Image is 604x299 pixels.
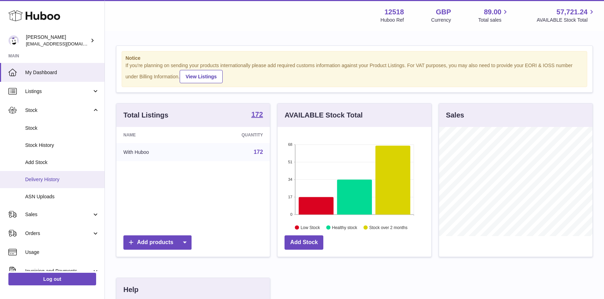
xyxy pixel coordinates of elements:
div: Huboo Ref [381,17,404,23]
text: 68 [288,142,293,147]
span: My Dashboard [25,69,99,76]
strong: Notice [125,55,583,62]
span: ASN Uploads [25,193,99,200]
text: Stock over 2 months [369,225,408,230]
span: Stock [25,125,99,131]
span: Add Stock [25,159,99,166]
strong: GBP [436,7,451,17]
a: 172 [254,149,263,155]
span: Sales [25,211,92,218]
th: Quantity [197,127,270,143]
span: 57,721.24 [556,7,588,17]
div: Currency [431,17,451,23]
text: Low Stock [301,225,320,230]
div: [PERSON_NAME] [26,34,89,47]
text: 34 [288,177,293,181]
a: Add products [123,235,192,250]
a: 89.00 Total sales [478,7,509,23]
strong: 12518 [384,7,404,17]
span: Orders [25,230,92,237]
a: 57,721.24 AVAILABLE Stock Total [537,7,596,23]
h3: Total Listings [123,111,168,120]
text: 17 [288,195,293,199]
td: With Huboo [116,143,197,161]
a: View Listings [180,70,223,83]
h3: Sales [446,111,464,120]
span: Total sales [478,17,509,23]
text: 0 [290,212,293,216]
span: Stock [25,107,92,114]
a: Add Stock [285,235,323,250]
span: Invoicing and Payments [25,268,92,275]
text: 51 [288,160,293,164]
th: Name [116,127,197,143]
text: Healthy stock [332,225,358,230]
span: Usage [25,249,99,256]
strong: 172 [251,111,263,118]
span: Listings [25,88,92,95]
span: [EMAIL_ADDRESS][DOMAIN_NAME] [26,41,103,47]
span: Delivery History [25,176,99,183]
a: 172 [251,111,263,119]
span: AVAILABLE Stock Total [537,17,596,23]
div: If you're planning on sending your products internationally please add required customs informati... [125,62,583,83]
span: 89.00 [484,7,501,17]
a: Log out [8,273,96,285]
h3: Help [123,285,138,294]
img: caitlin@fancylamp.co [8,35,19,46]
span: Stock History [25,142,99,149]
h3: AVAILABLE Stock Total [285,111,362,120]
